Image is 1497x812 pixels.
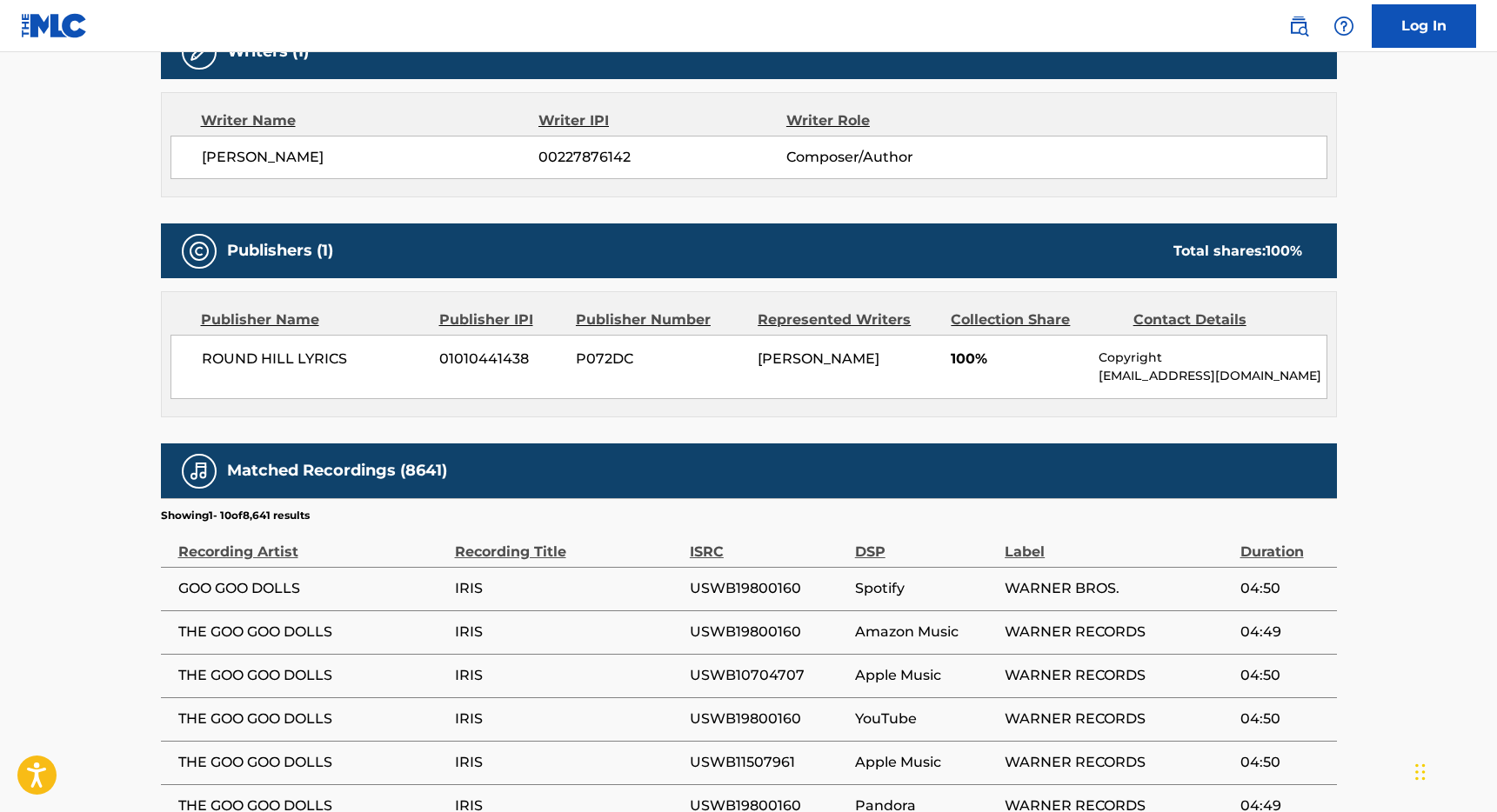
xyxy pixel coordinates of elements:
span: Spotify [855,578,996,599]
span: IRIS [455,622,681,642]
a: Public Search [1281,9,1316,43]
span: WARNER RECORDS [1005,622,1231,642]
div: Represented Writers [758,309,938,330]
span: 04:50 [1240,752,1328,773]
img: Publishers [189,241,210,262]
span: THE GOO GOO DOLLS [178,665,446,686]
p: Showing 1 - 10 of 8,641 results [161,508,310,523]
span: Composer/Author [786,147,1012,168]
span: WARNER RECORDS [1005,709,1231,729]
div: Collection Share [951,309,1119,330]
p: Copyright [1099,349,1326,367]
span: Apple Music [855,665,996,686]
div: Publisher IPI [439,309,563,330]
span: THE GOO GOO DOLLS [178,752,446,773]
img: Matched Recordings [189,461,210,482]
span: IRIS [455,578,681,599]
span: USWB11507961 [690,752,846,773]
span: Apple Music [855,752,996,773]
span: WARNER BROS. [1005,578,1231,599]
div: Drag [1415,746,1426,798]
div: Writer Role [786,110,1012,131]
div: Publisher Number [576,309,745,330]
span: [PERSON_NAME] [202,147,539,168]
span: WARNER RECORDS [1005,752,1231,773]
span: Amazon Music [855,622,996,642]
a: Log In [1372,4,1476,48]
span: ROUND HILL LYRICS [202,349,427,369]
img: MLC Logo [21,13,88,38]
span: 04:50 [1240,709,1328,729]
div: DSP [855,523,996,562]
span: IRIS [455,709,681,729]
div: Help [1327,9,1361,43]
span: IRIS [455,752,681,773]
span: GOO GOO DOLLS [178,578,446,599]
span: [PERSON_NAME] [758,350,879,367]
div: Publisher Name [201,309,426,330]
span: 100 % [1266,243,1302,259]
div: ISRC [690,523,846,562]
span: WARNER RECORDS [1005,665,1231,686]
img: search [1288,16,1309,37]
span: 04:49 [1240,622,1328,642]
span: 00227876142 [538,147,785,168]
span: YouTube [855,709,996,729]
div: Writer Name [201,110,539,131]
div: Writer IPI [538,110,786,131]
span: IRIS [455,665,681,686]
span: THE GOO GOO DOLLS [178,709,446,729]
div: Recording Title [455,523,681,562]
div: Contact Details [1133,309,1302,330]
h5: Publishers (1) [227,241,333,261]
span: 04:50 [1240,578,1328,599]
span: 100% [951,349,1086,369]
img: help [1333,16,1354,37]
span: THE GOO GOO DOLLS [178,622,446,642]
span: USWB19800160 [690,709,846,729]
h5: Matched Recordings (8641) [227,461,447,481]
span: USWB19800160 [690,622,846,642]
div: Label [1005,523,1231,562]
p: [EMAIL_ADDRESS][DOMAIN_NAME] [1099,367,1326,385]
iframe: Chat Widget [1410,729,1497,812]
span: 01010441438 [439,349,563,369]
div: Duration [1240,523,1328,562]
div: Recording Artist [178,523,446,562]
span: USWB10704707 [690,665,846,686]
span: USWB19800160 [690,578,846,599]
span: 04:50 [1240,665,1328,686]
div: Total shares: [1173,241,1302,262]
span: P072DC [576,349,745,369]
